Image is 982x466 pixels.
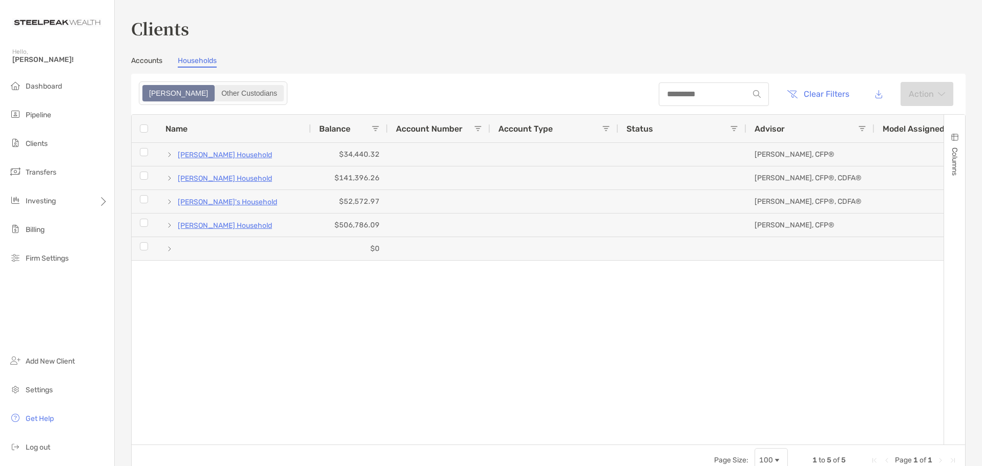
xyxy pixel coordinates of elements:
[938,92,945,97] img: arrow
[870,456,879,464] div: First Page
[311,237,388,260] div: $0
[319,124,350,134] span: Balance
[746,166,874,189] div: [PERSON_NAME], CFP®, CDFA®
[819,456,825,464] span: to
[9,440,22,453] img: logout icon
[9,223,22,235] img: billing icon
[9,165,22,178] img: transfers icon
[841,456,846,464] span: 5
[779,83,857,105] button: Clear Filters
[626,124,653,134] span: Status
[26,139,48,148] span: Clients
[165,124,187,134] span: Name
[833,456,840,464] span: of
[9,251,22,264] img: firm-settings icon
[26,386,53,394] span: Settings
[746,190,874,213] div: [PERSON_NAME], CFP®, CDFA®
[746,143,874,166] div: [PERSON_NAME], CFP®
[9,108,22,120] img: pipeline icon
[143,86,214,100] div: Zoe
[178,172,272,185] a: [PERSON_NAME] Household
[12,4,102,41] img: Zoe Logo
[714,456,748,464] div: Page Size:
[901,82,953,106] button: Actionarrow
[139,81,287,105] div: segmented control
[9,354,22,367] img: add_new_client icon
[311,190,388,213] div: $52,572.97
[949,456,957,464] div: Last Page
[178,196,277,208] a: [PERSON_NAME]'s Household
[895,456,912,464] span: Page
[936,456,945,464] div: Next Page
[950,147,959,176] span: Columns
[827,456,831,464] span: 5
[26,225,45,234] span: Billing
[9,137,22,149] img: clients icon
[26,414,54,423] span: Get Help
[753,90,761,98] img: input icon
[9,412,22,424] img: get-help icon
[9,79,22,92] img: dashboard icon
[883,456,891,464] div: Previous Page
[26,357,75,366] span: Add New Client
[311,166,388,189] div: $141,396.26
[26,111,51,119] span: Pipeline
[26,254,69,263] span: Firm Settings
[178,219,272,232] a: [PERSON_NAME] Household
[746,214,874,237] div: [PERSON_NAME], CFP®
[26,443,50,452] span: Log out
[920,456,926,464] span: of
[216,86,283,100] div: Other Custodians
[311,214,388,237] div: $506,786.09
[812,456,817,464] span: 1
[913,456,918,464] span: 1
[883,124,945,134] span: Model Assigned
[396,124,463,134] span: Account Number
[26,168,56,177] span: Transfers
[26,82,62,91] span: Dashboard
[178,149,272,161] a: [PERSON_NAME] Household
[26,197,56,205] span: Investing
[178,56,217,68] a: Households
[498,124,553,134] span: Account Type
[9,383,22,395] img: settings icon
[9,194,22,206] img: investing icon
[755,124,785,134] span: Advisor
[759,456,773,464] div: 100
[131,56,162,68] a: Accounts
[311,143,388,166] div: $34,440.32
[131,16,966,40] h3: Clients
[12,55,108,64] span: [PERSON_NAME]!
[928,456,932,464] span: 1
